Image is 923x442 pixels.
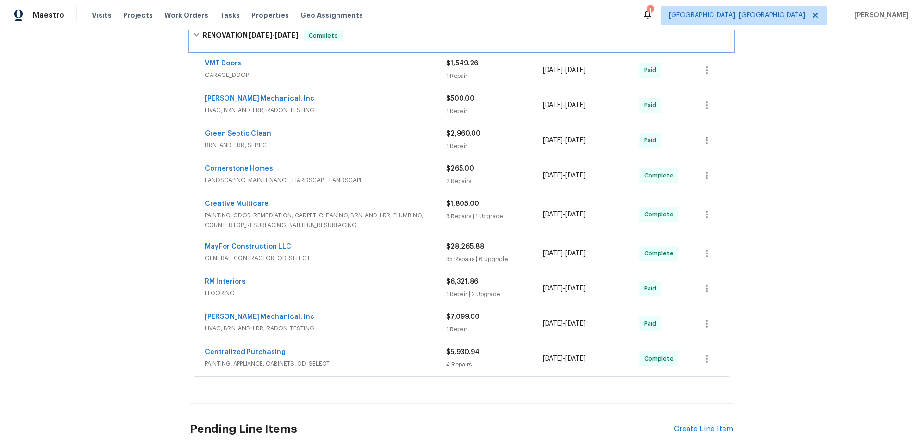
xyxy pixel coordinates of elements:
[565,211,586,218] span: [DATE]
[647,6,653,15] div: 1
[446,165,474,172] span: $265.00
[205,176,446,185] span: LANDSCAPING_MAINTENANCE, HARDSCAPE_LANDSCAPE
[850,11,909,20] span: [PERSON_NAME]
[644,136,660,145] span: Paid
[446,60,478,67] span: $1,549.26
[565,355,586,362] span: [DATE]
[446,325,543,334] div: 1 Repair
[446,243,484,250] span: $28,265.88
[543,171,586,180] span: -
[543,284,586,293] span: -
[565,320,586,327] span: [DATE]
[203,30,298,41] h6: RENOVATION
[205,140,446,150] span: BRN_AND_LRR, SEPTIC
[543,101,586,110] span: -
[249,32,272,38] span: [DATE]
[644,284,660,293] span: Paid
[543,249,586,258] span: -
[565,137,586,144] span: [DATE]
[446,141,543,151] div: 1 Repair
[446,290,543,299] div: 1 Repair | 2 Upgrade
[543,355,563,362] span: [DATE]
[446,278,478,285] span: $6,321.86
[543,172,563,179] span: [DATE]
[205,314,314,320] a: [PERSON_NAME] Mechanical, Inc
[644,319,660,328] span: Paid
[565,250,586,257] span: [DATE]
[446,349,480,355] span: $5,930.94
[543,320,563,327] span: [DATE]
[205,359,446,368] span: PAINTING, APPLIANCE, CABINETS, OD_SELECT
[446,212,543,221] div: 3 Repairs | 1 Upgrade
[205,165,273,172] a: Cornerstone Homes
[674,425,733,434] div: Create Line Item
[565,172,586,179] span: [DATE]
[249,32,298,38] span: -
[205,211,446,230] span: PAINTING, ODOR_REMEDIATION, CARPET_CLEANING, BRN_AND_LRR, PLUMBING, COUNTERTOP_RESURFACING, BATHT...
[565,285,586,292] span: [DATE]
[205,70,446,80] span: GARAGE_DOOR
[164,11,208,20] span: Work Orders
[300,11,363,20] span: Geo Assignments
[565,102,586,109] span: [DATE]
[446,201,479,207] span: $1,805.00
[543,65,586,75] span: -
[446,254,543,264] div: 35 Repairs | 6 Upgrade
[644,101,660,110] span: Paid
[543,354,586,364] span: -
[669,11,805,20] span: [GEOGRAPHIC_DATA], [GEOGRAPHIC_DATA]
[446,360,543,369] div: 4 Repairs
[543,137,563,144] span: [DATE]
[205,349,286,355] a: Centralized Purchasing
[644,65,660,75] span: Paid
[446,106,543,116] div: 1 Repair
[275,32,298,38] span: [DATE]
[205,95,314,102] a: [PERSON_NAME] Mechanical, Inc
[565,67,586,74] span: [DATE]
[205,253,446,263] span: GENERAL_CONTRACTOR, OD_SELECT
[543,136,586,145] span: -
[205,60,241,67] a: VMT Doors
[205,324,446,333] span: HVAC, BRN_AND_LRR, RADON_TESTING
[644,354,677,364] span: Complete
[543,285,563,292] span: [DATE]
[190,20,733,51] div: RENOVATION [DATE]-[DATE]Complete
[205,278,246,285] a: RM Interiors
[543,319,586,328] span: -
[543,102,563,109] span: [DATE]
[644,210,677,219] span: Complete
[644,171,677,180] span: Complete
[305,31,342,40] span: Complete
[446,95,474,102] span: $500.00
[92,11,112,20] span: Visits
[446,71,543,81] div: 1 Repair
[123,11,153,20] span: Projects
[205,201,269,207] a: Creative Multicare
[543,211,563,218] span: [DATE]
[644,249,677,258] span: Complete
[33,11,64,20] span: Maestro
[220,12,240,19] span: Tasks
[543,67,563,74] span: [DATE]
[446,130,481,137] span: $2,960.00
[446,177,543,186] div: 2 Repairs
[446,314,480,320] span: $7,099.00
[205,105,446,115] span: HVAC, BRN_AND_LRR, RADON_TESTING
[543,210,586,219] span: -
[205,289,446,298] span: FLOORING
[251,11,289,20] span: Properties
[205,130,271,137] a: Green Septic Clean
[543,250,563,257] span: [DATE]
[205,243,291,250] a: MayFor Construction LLC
